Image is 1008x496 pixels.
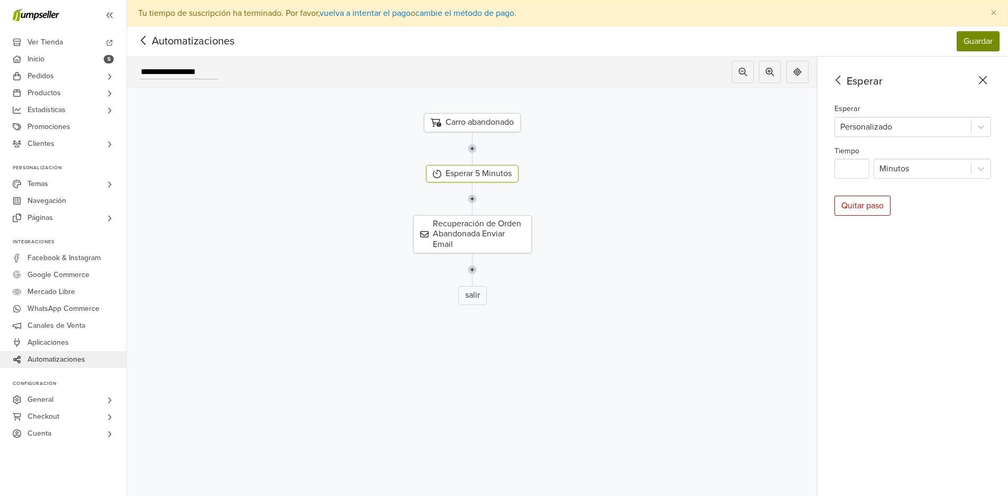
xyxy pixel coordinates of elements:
[980,1,1007,26] button: Close
[13,381,126,387] p: Configuración
[834,145,859,157] label: Tiempo
[13,239,126,245] p: Integraciones
[468,253,477,286] img: line-7960e5f4d2b50ad2986e.svg
[28,135,55,152] span: Clientes
[28,300,99,317] span: WhatsApp Commerce
[424,113,521,132] div: Carro abandonado
[957,31,1000,51] button: Guardar
[830,74,991,89] div: Esperar
[320,8,411,19] a: vuelva a intentar el pago
[28,334,69,351] span: Aplicaciones
[413,215,532,253] div: Recuperación de Orden Abandonada Enviar Email
[468,182,477,215] img: line-7960e5f4d2b50ad2986e.svg
[28,267,89,283] span: Google Commerce
[28,51,44,68] span: Inicio
[415,8,514,19] a: cambie el método de pago
[28,118,70,135] span: Promociones
[426,165,519,182] div: Esperar 5 Minutos
[28,209,53,226] span: Páginas
[28,85,61,102] span: Productos
[104,55,114,63] span: 5
[28,68,54,85] span: Pedidos
[834,196,891,216] div: Quitar paso
[135,33,218,49] span: Automatizaciones
[468,132,477,165] img: line-7960e5f4d2b50ad2986e.svg
[28,250,101,267] span: Facebook & Instagram
[28,102,66,118] span: Estadísticas
[28,283,75,300] span: Mercado Libre
[28,317,85,334] span: Canales de Venta
[13,165,126,171] p: Personalización
[834,103,860,115] label: Esperar
[28,408,59,425] span: Checkout
[28,351,85,368] span: Automatizaciones
[991,5,997,21] span: ×
[28,391,53,408] span: General
[28,176,48,192] span: Temas
[28,192,66,209] span: Navegación
[28,34,63,51] span: Ver Tienda
[458,286,487,305] div: salir
[28,425,51,442] span: Cuenta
